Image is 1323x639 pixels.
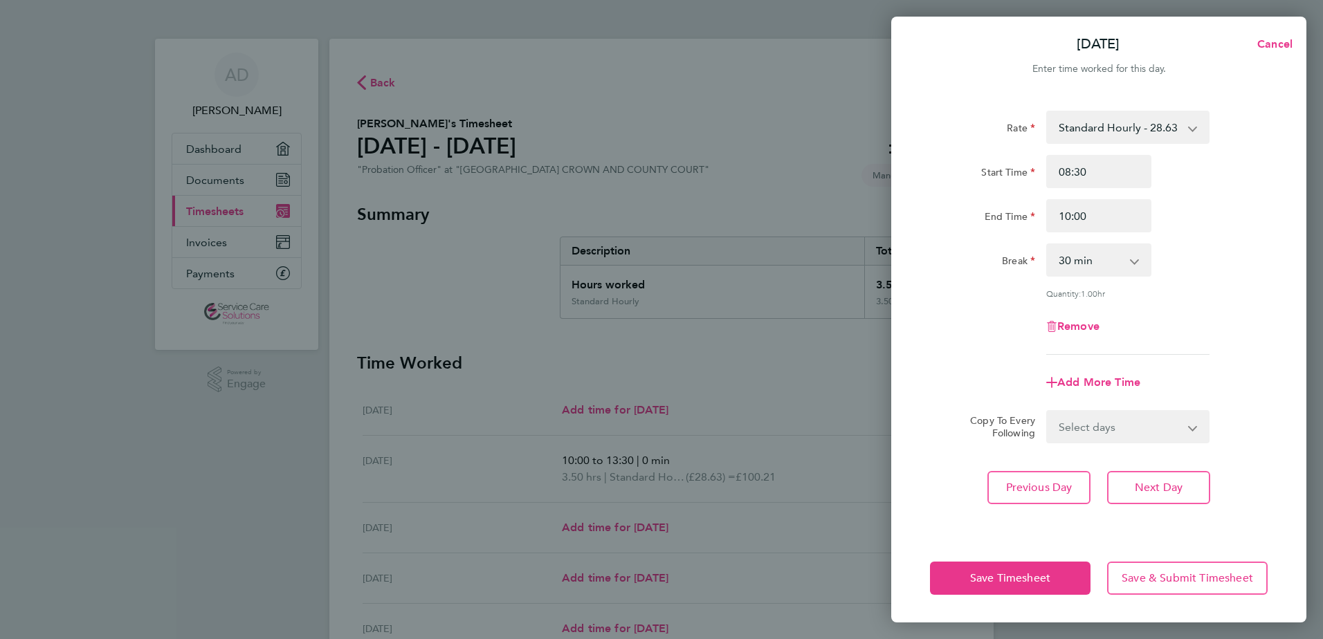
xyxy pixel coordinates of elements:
p: [DATE] [1077,35,1120,54]
span: Save Timesheet [970,571,1050,585]
input: E.g. 08:00 [1046,155,1151,188]
span: 1.00 [1081,288,1097,299]
span: Save & Submit Timesheet [1122,571,1253,585]
span: Next Day [1135,481,1183,494]
span: Remove [1057,319,1100,333]
label: Start Time [981,166,1035,183]
button: Next Day [1107,471,1210,504]
span: Previous Day [1006,481,1073,494]
input: E.g. 18:00 [1046,199,1151,232]
button: Save Timesheet [930,562,1091,595]
button: Add More Time [1046,377,1140,388]
label: Rate [1007,122,1035,138]
span: Add More Time [1057,376,1140,389]
button: Remove [1046,321,1100,332]
label: End Time [985,210,1035,227]
div: Enter time worked for this day. [891,61,1306,77]
button: Save & Submit Timesheet [1107,562,1268,595]
span: Cancel [1253,37,1293,50]
button: Cancel [1235,30,1306,58]
label: Break [1002,254,1035,271]
div: Quantity: hr [1046,288,1210,299]
button: Previous Day [987,471,1091,504]
label: Copy To Every Following [959,414,1035,439]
